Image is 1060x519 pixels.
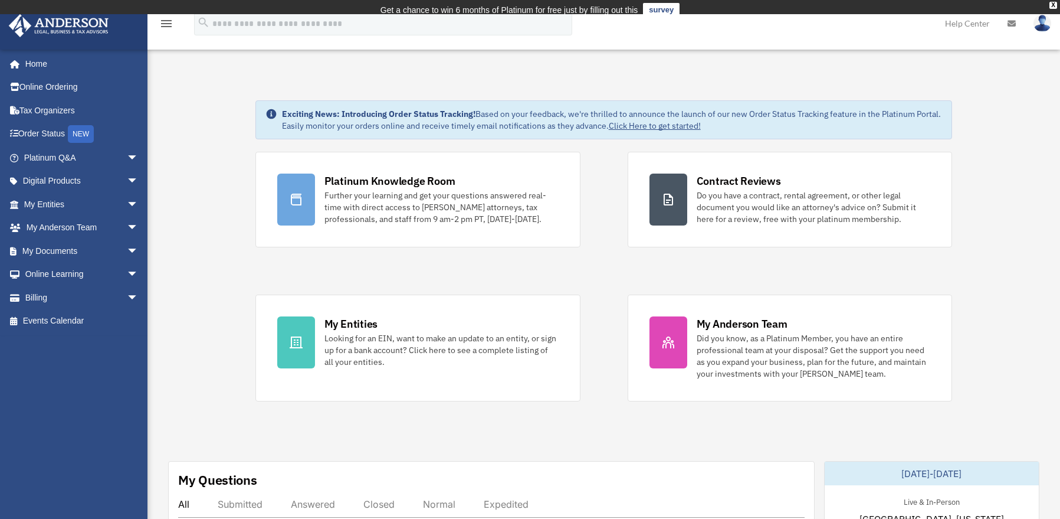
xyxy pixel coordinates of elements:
[1049,2,1057,9] div: close
[127,239,150,263] span: arrow_drop_down
[127,169,150,194] span: arrow_drop_down
[8,76,156,99] a: Online Ordering
[8,146,156,169] a: Platinum Q&Aarrow_drop_down
[127,286,150,310] span: arrow_drop_down
[894,495,969,507] div: Live & In-Person
[825,462,1039,485] div: [DATE]-[DATE]
[255,295,580,402] a: My Entities Looking for an EIN, want to make an update to an entity, or sign up for a bank accoun...
[5,14,112,37] img: Anderson Advisors Platinum Portal
[8,122,156,146] a: Order StatusNEW
[8,169,156,193] a: Digital Productsarrow_drop_down
[127,263,150,287] span: arrow_drop_down
[609,120,701,131] a: Click Here to get started!
[255,152,580,247] a: Platinum Knowledge Room Further your learning and get your questions answered real-time with dire...
[127,216,150,240] span: arrow_drop_down
[197,16,210,29] i: search
[282,108,943,132] div: Based on your feedback, we're thrilled to announce the launch of our new Order Status Tracking fe...
[291,498,335,510] div: Answered
[159,21,173,31] a: menu
[68,125,94,143] div: NEW
[8,263,156,286] a: Online Learningarrow_drop_down
[8,52,150,76] a: Home
[178,471,257,489] div: My Questions
[697,316,787,331] div: My Anderson Team
[178,498,189,510] div: All
[324,190,559,225] div: Further your learning and get your questions answered real-time with direct access to [PERSON_NAM...
[8,309,156,333] a: Events Calendar
[8,99,156,122] a: Tax Organizers
[324,316,378,331] div: My Entities
[1033,15,1051,32] img: User Pic
[324,174,455,188] div: Platinum Knowledge Room
[8,239,156,263] a: My Documentsarrow_drop_down
[380,3,638,17] div: Get a chance to win 6 months of Platinum for free just by filling out this
[363,498,395,510] div: Closed
[643,3,680,17] a: survey
[127,192,150,217] span: arrow_drop_down
[324,332,559,368] div: Looking for an EIN, want to make an update to an entity, or sign up for a bank account? Click her...
[159,17,173,31] i: menu
[8,286,156,309] a: Billingarrow_drop_down
[8,192,156,216] a: My Entitiesarrow_drop_down
[127,146,150,170] span: arrow_drop_down
[282,109,475,119] strong: Exciting News: Introducing Order Status Tracking!
[697,190,931,225] div: Do you have a contract, rental agreement, or other legal document you would like an attorney's ad...
[697,332,931,380] div: Did you know, as a Platinum Member, you have an entire professional team at your disposal? Get th...
[484,498,529,510] div: Expedited
[628,295,953,402] a: My Anderson Team Did you know, as a Platinum Member, you have an entire professional team at your...
[697,174,781,188] div: Contract Reviews
[628,152,953,247] a: Contract Reviews Do you have a contract, rental agreement, or other legal document you would like...
[218,498,262,510] div: Submitted
[423,498,455,510] div: Normal
[8,216,156,240] a: My Anderson Teamarrow_drop_down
